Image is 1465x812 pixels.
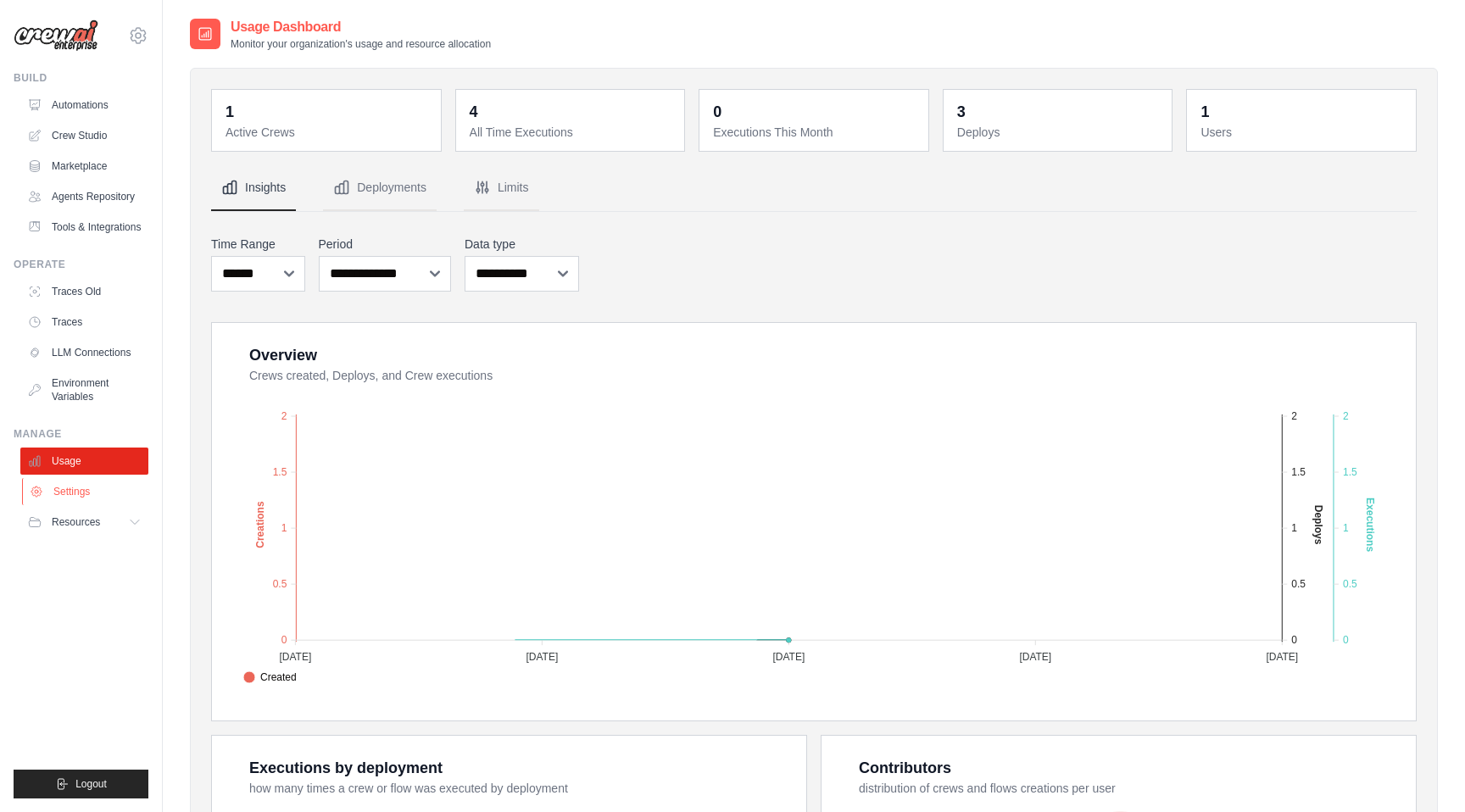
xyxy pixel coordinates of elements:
[713,124,918,141] dt: Executions This Month
[1019,651,1051,663] tspan: [DATE]
[20,309,148,336] a: Traces
[464,165,539,211] button: Limits
[14,19,98,52] img: Logo
[249,756,443,780] div: Executions by deployment
[20,122,148,149] a: Crew Studio
[1343,466,1357,478] tspan: 1.5
[281,410,287,422] tspan: 2
[20,339,148,366] a: LLM Connections
[319,236,452,253] label: Period
[211,165,296,211] button: Insights
[1291,466,1306,478] tspan: 1.5
[20,183,148,210] a: Agents Repository
[211,236,305,253] label: Time Range
[526,651,558,663] tspan: [DATE]
[323,165,437,211] button: Deployments
[1200,124,1406,141] dt: Users
[231,17,491,37] h2: Usage Dashboard
[231,37,491,51] p: Monitor your organization's usage and resource allocation
[226,124,431,141] dt: Active Crews
[1364,498,1376,552] text: Executions
[1200,100,1209,124] div: 1
[249,367,1395,384] dt: Crews created, Deploys, and Crew executions
[20,153,148,180] a: Marketplace
[1343,522,1349,534] tspan: 1
[1343,634,1349,646] tspan: 0
[211,165,1417,211] nav: Tabs
[1343,578,1357,590] tspan: 0.5
[772,651,805,663] tspan: [DATE]
[75,777,107,791] span: Logout
[1291,634,1297,646] tspan: 0
[14,770,148,798] button: Logout
[273,466,287,478] tspan: 1.5
[52,515,100,529] span: Resources
[14,427,148,441] div: Manage
[249,343,317,367] div: Overview
[243,670,297,685] span: Created
[20,448,148,475] a: Usage
[281,634,287,646] tspan: 0
[20,92,148,119] a: Automations
[1266,651,1298,663] tspan: [DATE]
[14,258,148,271] div: Operate
[14,71,148,85] div: Build
[254,501,266,548] text: Creations
[226,100,234,124] div: 1
[1291,410,1297,422] tspan: 2
[22,478,150,505] a: Settings
[1291,522,1297,534] tspan: 1
[1343,410,1349,422] tspan: 2
[20,214,148,241] a: Tools & Integrations
[957,100,966,124] div: 3
[859,780,1395,797] dt: distribution of crews and flows creations per user
[713,100,721,124] div: 0
[20,278,148,305] a: Traces Old
[470,100,478,124] div: 4
[465,236,579,253] label: Data type
[20,370,148,410] a: Environment Variables
[859,756,951,780] div: Contributors
[249,780,786,797] dt: how many times a crew or flow was executed by deployment
[1312,505,1324,545] text: Deploys
[470,124,675,141] dt: All Time Executions
[273,578,287,590] tspan: 0.5
[1291,578,1306,590] tspan: 0.5
[281,522,287,534] tspan: 1
[279,651,311,663] tspan: [DATE]
[957,124,1162,141] dt: Deploys
[20,509,148,536] button: Resources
